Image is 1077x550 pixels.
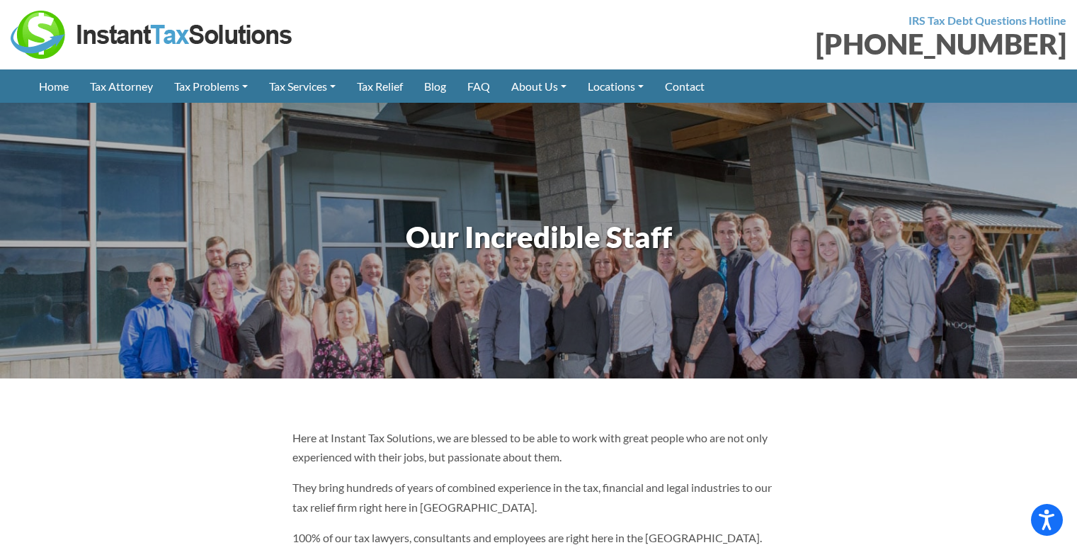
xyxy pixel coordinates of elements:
a: Home [28,69,79,103]
a: Tax Relief [346,69,414,103]
a: Instant Tax Solutions Logo [11,26,294,40]
p: They bring hundreds of years of combined experience in the tax, financial and legal industries to... [292,478,785,516]
a: Locations [577,69,654,103]
div: [PHONE_NUMBER] [549,30,1067,58]
a: Blog [414,69,457,103]
a: Tax Attorney [79,69,164,103]
a: FAQ [457,69,501,103]
a: Tax Services [258,69,346,103]
a: About Us [501,69,577,103]
p: Here at Instant Tax Solutions, we are blessed to be able to work with great people who are not on... [292,428,785,466]
h1: Our Incredible Staff [35,216,1042,258]
strong: IRS Tax Debt Questions Hotline [908,13,1066,27]
a: Contact [654,69,715,103]
img: Instant Tax Solutions Logo [11,11,294,59]
a: Tax Problems [164,69,258,103]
